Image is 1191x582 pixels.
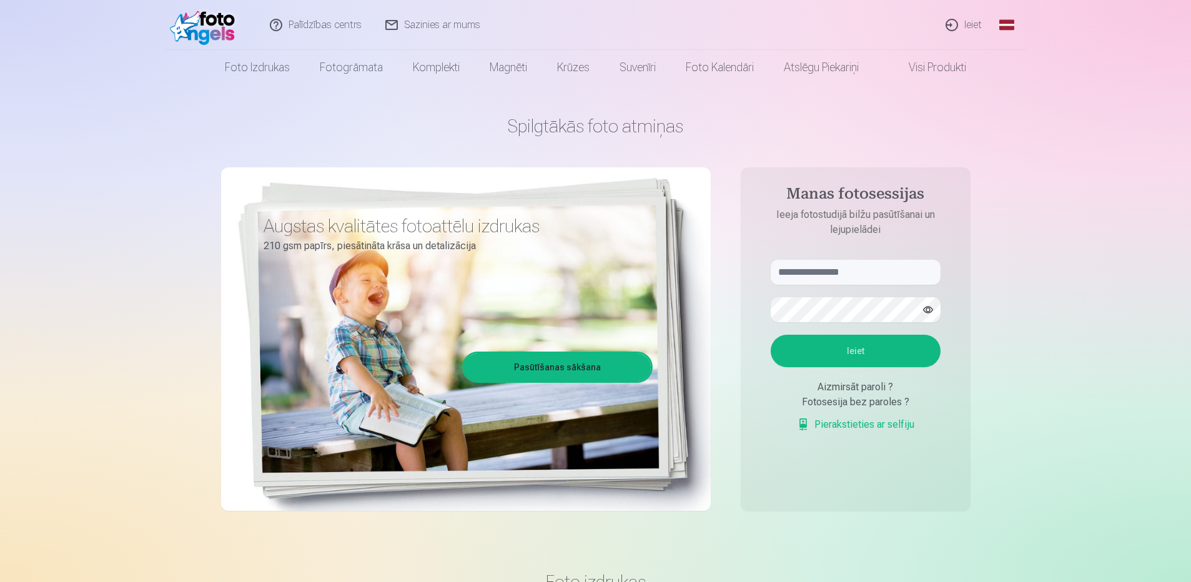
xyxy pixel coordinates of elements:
[758,185,953,207] h4: Manas fotosessijas
[305,50,398,85] a: Fotogrāmata
[771,335,941,367] button: Ieiet
[769,50,874,85] a: Atslēgu piekariņi
[210,50,305,85] a: Foto izdrukas
[264,215,643,237] h3: Augstas kvalitātes fotoattēlu izdrukas
[605,50,671,85] a: Suvenīri
[170,5,242,45] img: /fa1
[771,395,941,410] div: Fotosesija bez paroles ?
[464,353,651,381] a: Pasūtīšanas sākšana
[221,115,971,137] h1: Spilgtākās foto atmiņas
[542,50,605,85] a: Krūzes
[771,380,941,395] div: Aizmirsāt paroli ?
[398,50,475,85] a: Komplekti
[874,50,981,85] a: Visi produkti
[264,237,643,255] p: 210 gsm papīrs, piesātināta krāsa un detalizācija
[758,207,953,237] p: Ieeja fotostudijā bilžu pasūtīšanai un lejupielādei
[797,417,914,432] a: Pierakstieties ar selfiju
[671,50,769,85] a: Foto kalendāri
[475,50,542,85] a: Magnēti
